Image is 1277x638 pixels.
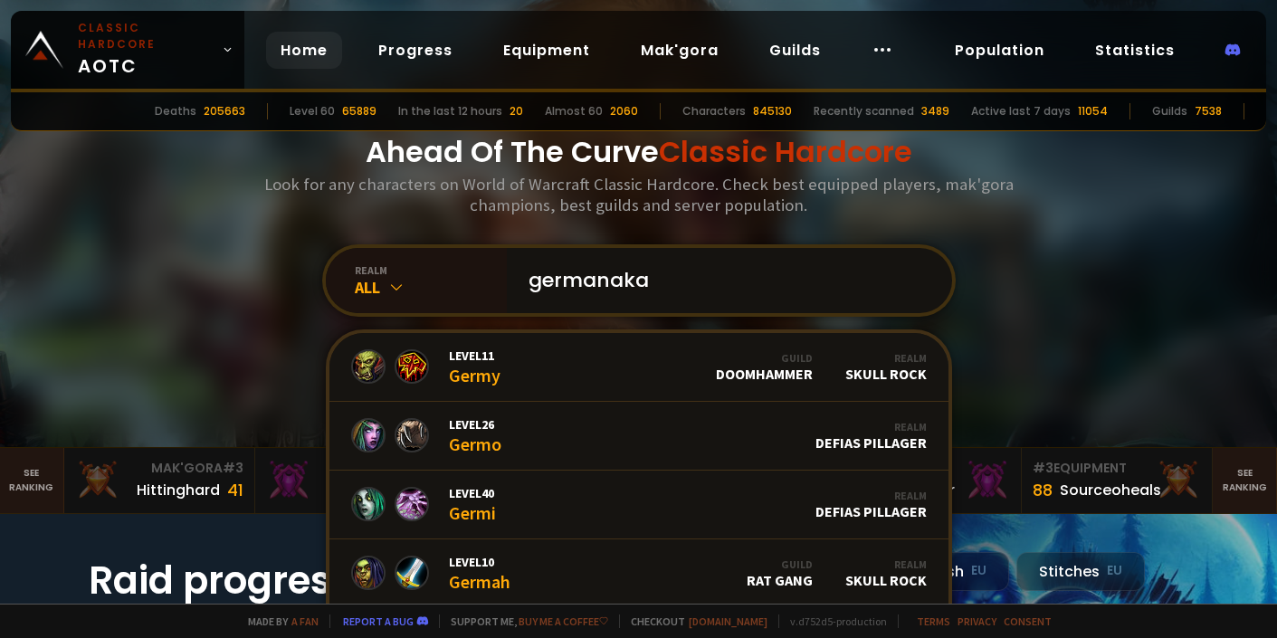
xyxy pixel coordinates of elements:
[449,416,501,433] span: Level 26
[1033,478,1053,502] div: 88
[940,32,1059,69] a: Population
[747,557,813,571] div: Guild
[366,130,912,174] h1: Ahead Of The Curve
[545,103,603,119] div: Almost 60
[510,103,523,119] div: 20
[1213,448,1277,513] a: Seeranking
[449,485,496,524] div: Germi
[398,103,502,119] div: In the last 12 hours
[518,248,930,313] input: Search a character...
[917,614,950,628] a: Terms
[89,552,451,609] h1: Raid progress
[237,614,319,628] span: Made by
[78,20,214,80] span: AOTC
[449,554,510,593] div: Germah
[355,263,507,277] div: realm
[1022,448,1214,513] a: #3Equipment88Sourceoheals
[255,448,447,513] a: Mak'Gora#2Rivench100
[1033,459,1202,478] div: Equipment
[329,471,948,539] a: Level40GermiRealmDefias Pillager
[778,614,887,628] span: v. d752d5 - production
[845,557,927,571] div: Realm
[815,420,927,433] div: Realm
[355,277,507,298] div: All
[329,333,948,402] a: Level11GermyGuildDoomhammerRealmSkull Rock
[64,448,256,513] a: Mak'Gora#3Hittinghard41
[1004,614,1052,628] a: Consent
[449,416,501,455] div: Germo
[11,11,244,89] a: Classic HardcoreAOTC
[449,348,500,364] span: Level 11
[519,614,608,628] a: Buy me a coffee
[449,348,500,386] div: Germy
[329,539,948,608] a: Level10GermahGuildRat GangRealmSkull Rock
[716,351,813,365] div: Guild
[1060,479,1161,501] div: Sourceoheals
[342,103,376,119] div: 65889
[343,614,414,628] a: Report a bug
[266,459,435,478] div: Mak'Gora
[204,103,245,119] div: 205663
[137,479,220,501] div: Hittinghard
[1107,562,1122,580] small: EU
[1152,103,1187,119] div: Guilds
[958,614,996,628] a: Privacy
[155,103,196,119] div: Deaths
[439,614,608,628] span: Support me,
[619,614,767,628] span: Checkout
[364,32,467,69] a: Progress
[291,614,319,628] a: a fan
[329,402,948,471] a: Level26GermoRealmDefias Pillager
[1078,103,1108,119] div: 11054
[682,103,746,119] div: Characters
[716,351,813,383] div: Doomhammer
[814,103,914,119] div: Recently scanned
[845,351,927,365] div: Realm
[489,32,605,69] a: Equipment
[747,557,813,589] div: Rat Gang
[753,103,792,119] div: 845130
[266,32,342,69] a: Home
[1195,103,1222,119] div: 7538
[815,489,927,520] div: Defias Pillager
[257,174,1021,215] h3: Look for any characters on World of Warcraft Classic Hardcore. Check best equipped players, mak'g...
[223,459,243,477] span: # 3
[1081,32,1189,69] a: Statistics
[1033,459,1053,477] span: # 3
[75,459,244,478] div: Mak'Gora
[815,420,927,452] div: Defias Pillager
[755,32,835,69] a: Guilds
[78,20,214,52] small: Classic Hardcore
[659,131,912,172] span: Classic Hardcore
[1016,552,1145,591] div: Stitches
[845,351,927,383] div: Skull Rock
[971,562,986,580] small: EU
[845,557,927,589] div: Skull Rock
[610,103,638,119] div: 2060
[227,478,243,502] div: 41
[815,489,927,502] div: Realm
[290,103,335,119] div: Level 60
[921,103,949,119] div: 3489
[449,485,496,501] span: Level 40
[449,554,510,570] span: Level 10
[626,32,733,69] a: Mak'gora
[689,614,767,628] a: [DOMAIN_NAME]
[971,103,1071,119] div: Active last 7 days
